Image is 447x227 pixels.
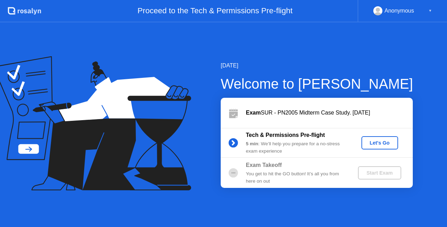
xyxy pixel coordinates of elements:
div: SUR - PN2005 Midterm Case Study. [DATE] [246,109,413,117]
b: Tech & Permissions Pre-flight [246,132,325,138]
div: Anonymous [384,6,414,15]
button: Let's Go [361,136,398,149]
div: Welcome to [PERSON_NAME] [221,73,413,94]
div: [DATE] [221,61,413,70]
b: Exam Takeoff [246,162,282,168]
div: Start Exam [361,170,398,176]
div: ▼ [428,6,432,15]
b: Exam [246,110,261,116]
div: : We’ll help you prepare for a no-stress exam experience [246,140,346,155]
div: You get to hit the GO button! It’s all you from here on out [246,170,346,185]
div: Let's Go [364,140,395,146]
b: 5 min [246,141,258,146]
button: Start Exam [358,166,401,180]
